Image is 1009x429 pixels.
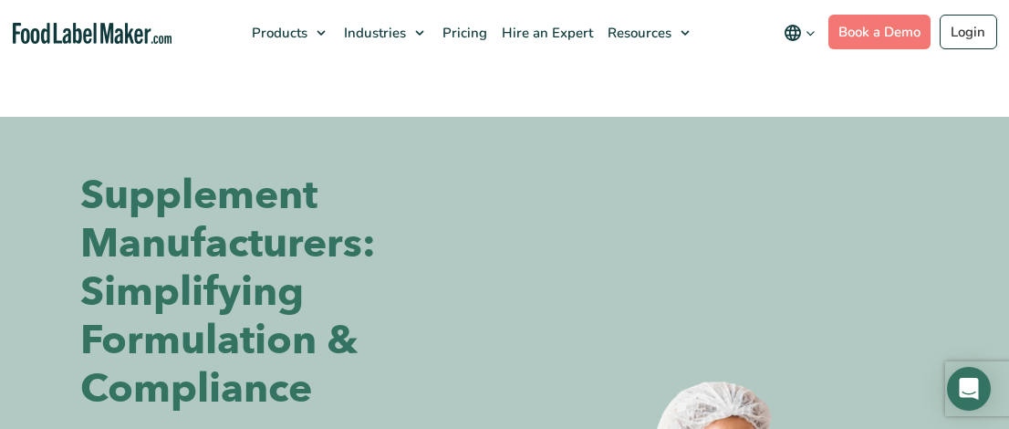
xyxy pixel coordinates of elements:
div: Open Intercom Messenger [947,367,991,411]
span: Products [246,24,309,42]
h1: Supplement Manufacturers: Simplifying Formulation & Compliance [80,172,491,413]
a: Book a Demo [828,15,931,49]
span: Resources [602,24,673,42]
span: Industries [338,24,408,42]
a: Login [940,15,997,49]
span: Hire an Expert [496,24,595,42]
span: Pricing [437,24,489,42]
